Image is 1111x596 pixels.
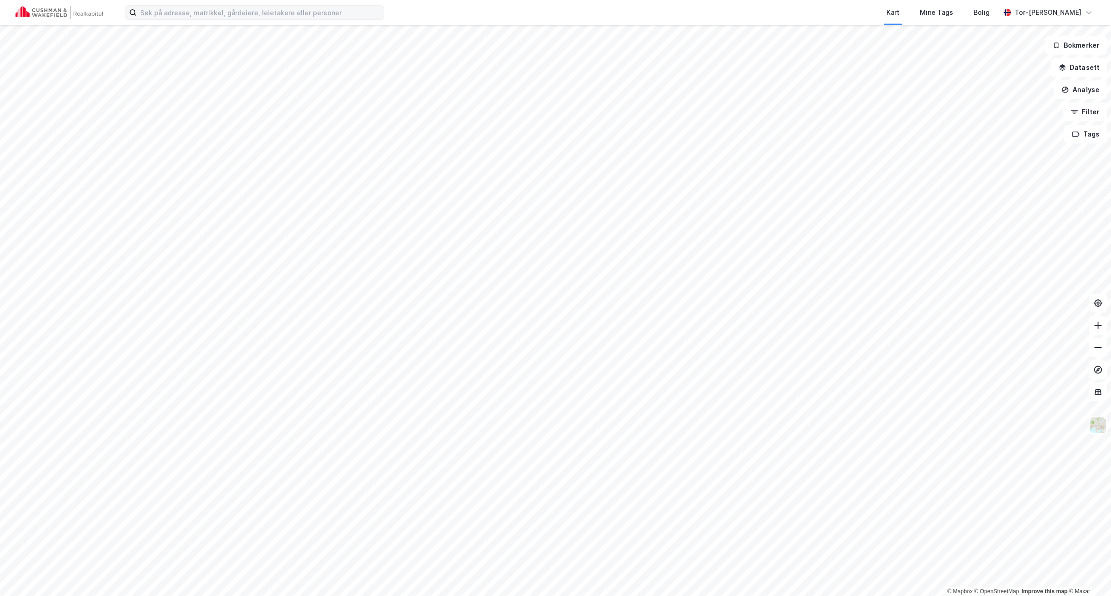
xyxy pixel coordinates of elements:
[1065,552,1111,596] iframe: Chat Widget
[920,7,953,18] div: Mine Tags
[886,7,899,18] div: Kart
[1045,36,1107,55] button: Bokmerker
[1089,416,1107,434] img: Z
[1054,81,1107,99] button: Analyse
[1063,103,1107,121] button: Filter
[1065,552,1111,596] div: Kontrollprogram for chat
[1064,125,1107,143] button: Tags
[974,7,990,18] div: Bolig
[1015,7,1081,18] div: Tor-[PERSON_NAME]
[974,588,1019,595] a: OpenStreetMap
[1022,588,1067,595] a: Improve this map
[137,6,384,19] input: Søk på adresse, matrikkel, gårdeiere, leietakere eller personer
[15,6,103,19] img: cushman-wakefield-realkapital-logo.202ea83816669bd177139c58696a8fa1.svg
[1051,58,1107,77] button: Datasett
[947,588,973,595] a: Mapbox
